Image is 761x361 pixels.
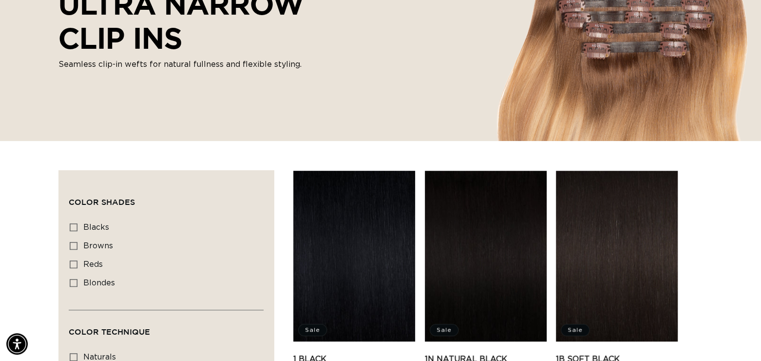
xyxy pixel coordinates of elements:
span: blondes [83,279,115,287]
summary: Color Shades (0 selected) [69,180,264,216]
span: naturals [83,353,116,361]
p: Seamless clip-in wefts for natural fullness and flexible styling. [58,59,375,71]
div: Accessibility Menu [6,333,28,355]
summary: Color Technique (0 selected) [69,310,264,345]
span: reds [83,261,103,268]
span: Color Technique [69,327,150,336]
span: blacks [83,223,109,231]
span: browns [83,242,113,250]
span: Color Shades [69,198,135,206]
